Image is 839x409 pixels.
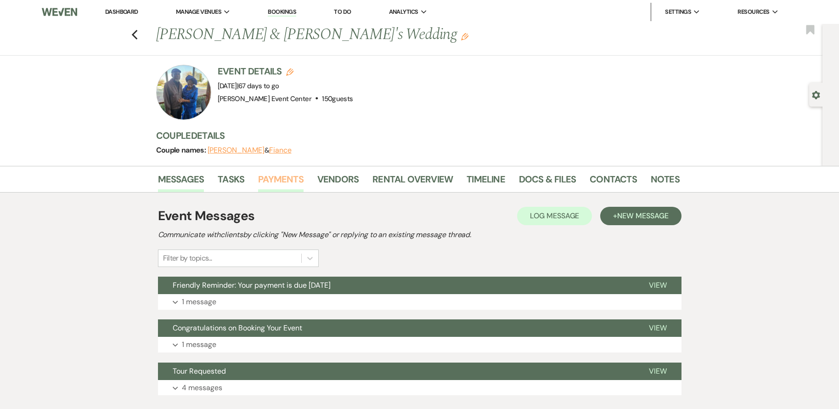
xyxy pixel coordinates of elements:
p: 1 message [182,339,216,351]
a: Vendors [317,172,359,192]
a: To Do [334,8,351,16]
a: Payments [258,172,304,192]
button: 4 messages [158,380,681,396]
p: 1 message [182,296,216,308]
button: +New Message [600,207,681,225]
span: & [208,146,292,155]
span: 150 guests [322,94,353,103]
span: View [649,366,667,376]
button: 1 message [158,337,681,352]
span: [PERSON_NAME] Event Center [218,94,311,103]
a: Bookings [268,8,296,17]
p: 4 messages [182,382,222,394]
span: View [649,323,667,333]
button: View [634,363,681,380]
a: Dashboard [105,8,138,16]
button: Log Message [517,207,592,225]
span: Couple names: [156,145,208,155]
span: Log Message [530,211,579,221]
span: Resources [738,7,769,17]
button: 1 message [158,294,681,310]
span: Friendly Reminder: Your payment is due [DATE] [173,280,331,290]
button: Edit [461,32,468,40]
span: Settings [665,7,691,17]
h2: Communicate with clients by clicking "New Message" or replying to an existing message thread. [158,229,681,240]
img: Weven Logo [42,2,77,22]
button: Open lead details [812,90,820,99]
span: Tour Requested [173,366,226,376]
button: Tour Requested [158,363,634,380]
button: View [634,319,681,337]
button: Friendly Reminder: Your payment is due [DATE] [158,277,634,294]
span: Analytics [389,7,418,17]
h1: Event Messages [158,206,255,226]
h3: Event Details [218,65,353,78]
span: New Message [617,211,668,221]
span: Manage Venues [176,7,221,17]
button: Fiance [269,147,292,154]
button: [PERSON_NAME] [208,147,265,154]
span: 67 days to go [238,81,279,91]
span: [DATE] [218,81,279,91]
a: Timeline [467,172,505,192]
a: Docs & Files [519,172,576,192]
a: Notes [651,172,680,192]
a: Contacts [590,172,637,192]
button: Congratulations on Booking Your Event [158,319,634,337]
span: Congratulations on Booking Your Event [173,323,302,333]
span: View [649,280,667,290]
h1: [PERSON_NAME] & [PERSON_NAME]'s Wedding [156,24,568,46]
div: Filter by topics... [163,253,212,264]
a: Tasks [218,172,244,192]
button: View [634,277,681,294]
a: Rental Overview [372,172,453,192]
h3: Couple Details [156,129,670,142]
a: Messages [158,172,204,192]
span: | [237,81,279,91]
